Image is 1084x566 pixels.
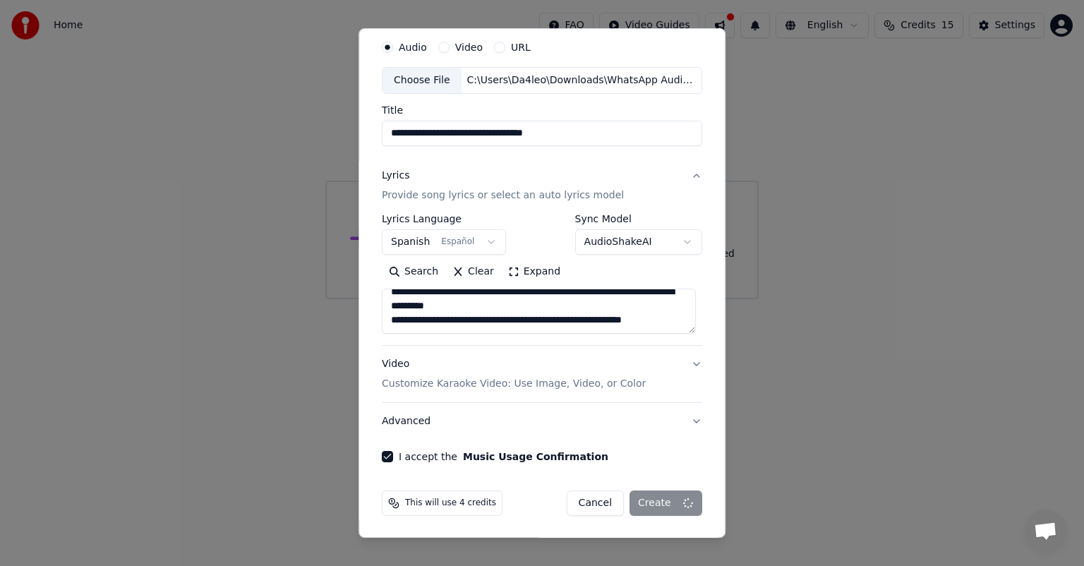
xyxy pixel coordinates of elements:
button: VideoCustomize Karaoke Video: Use Image, Video, or Color [382,346,702,402]
div: Choose File [383,68,462,93]
button: Expand [501,260,567,283]
label: I accept the [399,452,608,462]
div: Lyrics [382,169,409,183]
label: Audio [399,42,427,52]
div: C:\Users\Da4leo\Downloads\WhatsApp Audio [DATE] 20.49.51.mpeg [462,73,701,88]
p: Provide song lyrics or select an auto lyrics model [382,188,624,203]
div: Video [382,357,646,391]
label: Lyrics Language [382,214,506,224]
div: LyricsProvide song lyrics or select an auto lyrics model [382,214,702,345]
button: I accept the [463,452,608,462]
button: Search [382,260,445,283]
button: Advanced [382,403,702,440]
label: Video [455,42,483,52]
span: This will use 4 credits [405,498,496,509]
button: Clear [445,260,501,283]
label: URL [511,42,531,52]
button: LyricsProvide song lyrics or select an auto lyrics model [382,157,702,214]
label: Sync Model [575,214,702,224]
label: Title [382,105,702,115]
button: Cancel [567,490,624,516]
p: Customize Karaoke Video: Use Image, Video, or Color [382,377,646,391]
